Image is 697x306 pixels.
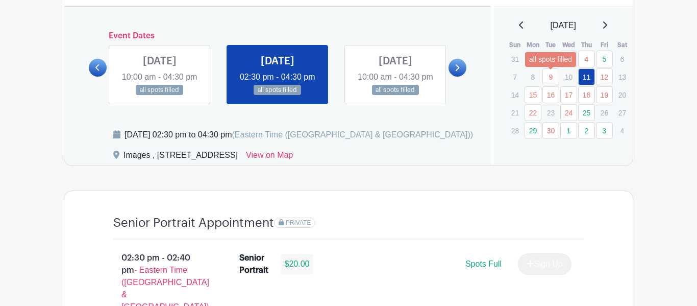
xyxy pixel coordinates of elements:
a: 29 [525,122,541,139]
p: 26 [596,105,613,121]
a: 2 [578,122,595,139]
p: 4 [614,123,631,138]
a: 30 [542,122,559,139]
th: Sun [506,40,524,50]
h4: Senior Portrait Appointment [113,216,274,230]
th: Mon [524,40,542,50]
a: 17 [560,86,577,103]
a: 22 [525,104,541,121]
div: [DATE] 02:30 pm to 04:30 pm [125,129,473,141]
p: 31 [507,51,524,67]
a: 24 [560,104,577,121]
a: 4 [578,51,595,67]
a: 9 [542,68,559,85]
th: Tue [542,40,560,50]
div: $20.00 [281,254,314,274]
p: 10 [560,69,577,85]
div: all spots filled [525,52,576,67]
span: [DATE] [551,19,576,32]
p: 27 [614,105,631,121]
p: 7 [507,69,524,85]
a: 12 [596,68,613,85]
div: Images , [STREET_ADDRESS] [123,149,238,166]
a: 25 [578,104,595,121]
span: Spots Full [465,260,502,268]
a: 11 [578,68,595,85]
div: Senior Portrait [239,252,268,276]
th: Fri [595,40,613,50]
span: (Eastern Time ([GEOGRAPHIC_DATA] & [GEOGRAPHIC_DATA])) [232,130,473,139]
p: 8 [525,69,541,85]
a: View on Map [246,149,293,166]
span: PRIVATE [286,219,311,226]
a: 19 [596,86,613,103]
p: 28 [507,123,524,138]
p: 23 [542,105,559,121]
a: 1 [560,122,577,139]
p: 14 [507,87,524,103]
a: 15 [525,86,541,103]
p: 1 [525,51,541,67]
h6: Event Dates [107,31,449,41]
th: Thu [578,40,595,50]
th: Wed [560,40,578,50]
a: 16 [542,86,559,103]
p: 20 [614,87,631,103]
p: 6 [614,51,631,67]
p: 21 [507,105,524,121]
a: 5 [596,51,613,67]
p: 13 [614,69,631,85]
a: 18 [578,86,595,103]
a: 3 [596,122,613,139]
th: Sat [613,40,631,50]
